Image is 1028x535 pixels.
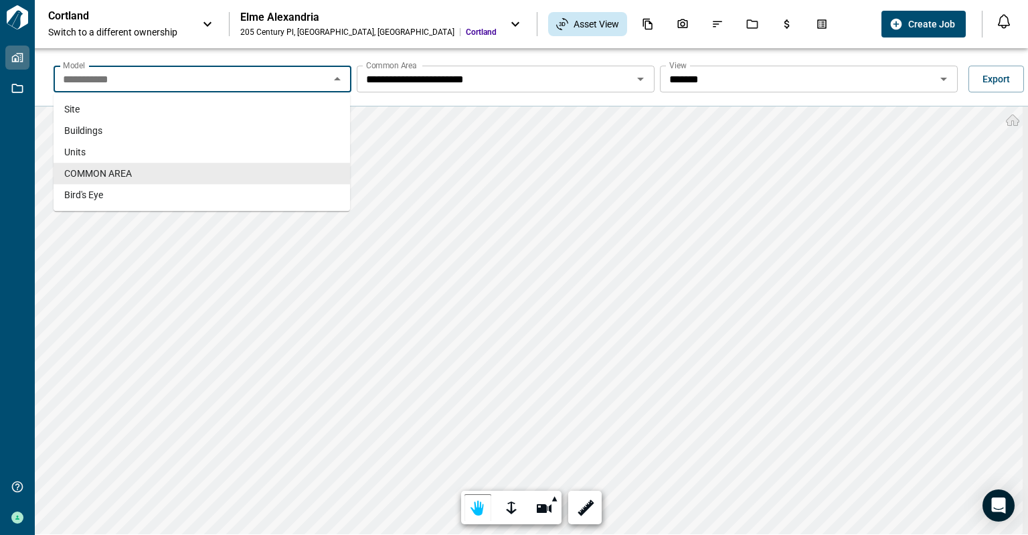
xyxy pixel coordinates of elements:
span: Asset View [574,17,619,31]
span: Bird's Eye [64,188,103,202]
label: Common Area [366,60,417,71]
div: Jobs [738,13,766,35]
button: Open [934,70,953,88]
span: Create Job [908,17,955,31]
label: Model [63,60,85,71]
div: Issues & Info [703,13,732,35]
div: Takeoff Center [808,13,836,35]
div: Budgets [773,13,801,35]
div: Documents [634,13,662,35]
span: Site [64,102,80,116]
button: Export [968,66,1024,92]
div: Asset View [548,12,627,36]
span: Switch to a different ownership [48,25,189,39]
div: 205 Century Pl , [GEOGRAPHIC_DATA] , [GEOGRAPHIC_DATA] [240,27,454,37]
div: Elme Alexandria [240,11,497,24]
span: COMMON AREA [64,167,132,180]
button: Create Job [881,11,966,37]
p: Cortland [48,9,169,23]
button: Close [328,70,347,88]
button: Open [631,70,650,88]
div: Photos [669,13,697,35]
span: Units [64,145,86,159]
label: View [669,60,687,71]
div: Open Intercom Messenger [982,489,1015,522]
span: Export [982,72,1010,86]
button: Open notification feed [993,11,1015,32]
span: Cortland [466,27,497,37]
span: Buildings [64,124,102,137]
